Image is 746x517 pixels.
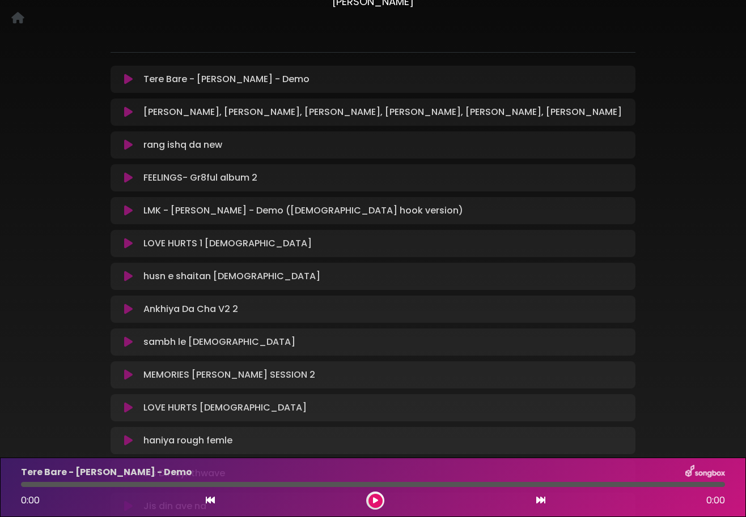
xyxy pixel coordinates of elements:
[143,434,232,447] p: haniya rough femle
[143,171,257,185] p: FEELINGS- Gr8ful album 2
[143,401,307,415] p: LOVE HURTS [DEMOGRAPHIC_DATA]
[143,335,295,349] p: sambh le [DEMOGRAPHIC_DATA]
[143,204,463,217] p: LMK - [PERSON_NAME] - Demo ([DEMOGRAPHIC_DATA] hook version)
[685,465,725,480] img: songbox-logo-white.png
[143,302,238,316] p: Ankhiya Da Cha V2 2
[21,465,192,479] p: Tere Bare - [PERSON_NAME] - Demo
[143,368,315,382] p: MEMORIES [PERSON_NAME] SESSION 2
[143,270,320,283] p: husn e shaitan [DEMOGRAPHIC_DATA]
[143,237,312,250] p: LOVE HURTS 1 [DEMOGRAPHIC_DATA]
[143,105,622,119] p: [PERSON_NAME], [PERSON_NAME], [PERSON_NAME], [PERSON_NAME], [PERSON_NAME], [PERSON_NAME]
[143,72,310,86] p: Tere Bare - [PERSON_NAME] - Demo
[143,138,222,152] p: rang ishq da new
[706,494,725,507] span: 0:00
[21,494,40,507] span: 0:00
